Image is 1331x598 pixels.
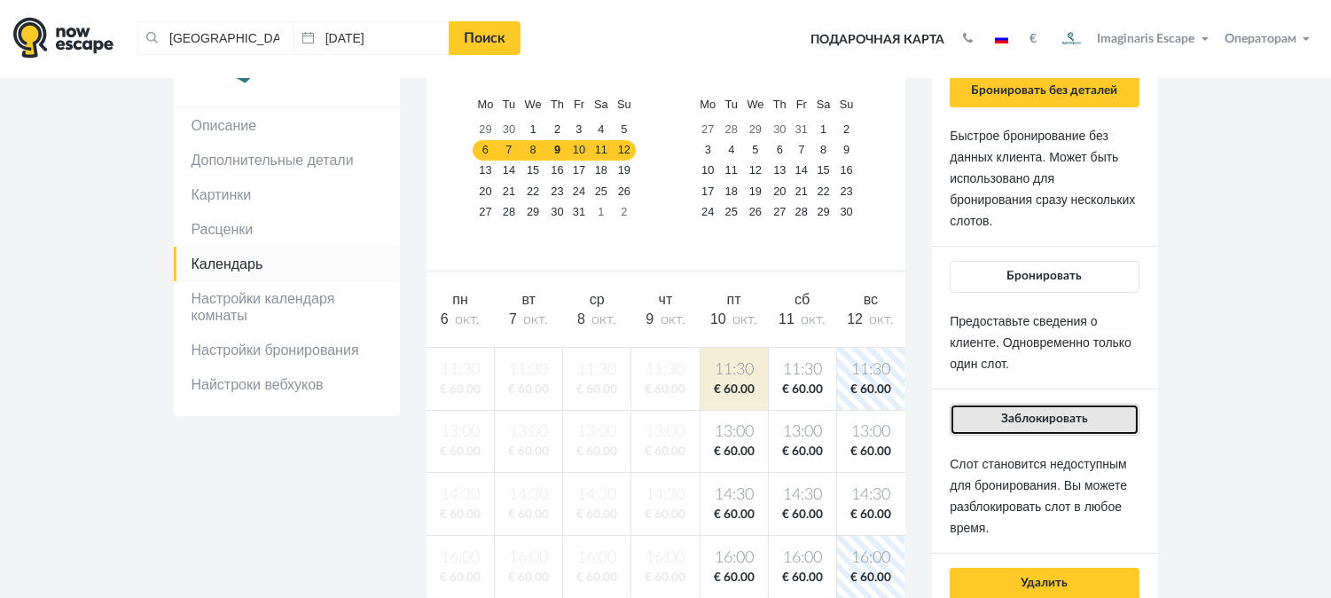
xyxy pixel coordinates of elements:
[742,120,769,140] a: 29
[812,201,835,222] a: 29
[577,311,585,327] span: 8
[294,21,450,55] input: Дата
[174,333,400,367] a: Настройки бронирования
[613,201,636,222] a: 2
[779,311,795,327] span: 11
[546,161,568,181] a: 16
[546,201,568,222] a: 30
[704,382,764,398] span: € 60.00
[847,311,863,327] span: 12
[796,98,807,111] span: Friday
[742,140,769,161] a: 5
[1030,33,1037,45] strong: €
[574,98,584,111] span: Friday
[769,201,791,222] a: 27
[613,120,636,140] a: 5
[695,201,720,222] a: 24
[695,120,720,140] a: 27
[720,140,742,161] a: 4
[835,120,858,140] a: 2
[704,359,764,382] span: 11:30
[812,140,835,161] a: 8
[772,507,833,523] span: € 60.00
[950,261,1139,293] button: Бронировать
[1022,577,1069,589] span: Удалить
[646,311,654,327] span: 9
[817,98,831,111] span: Saturday
[473,201,497,222] a: 27
[509,311,517,327] span: 7
[870,312,895,327] span: окт.
[742,201,769,222] a: 26
[795,292,810,307] span: сб
[772,382,833,398] span: € 60.00
[950,453,1139,539] p: Слот становится недоступным для бронирования. Вы можете разблокировать слот в любое время.
[950,125,1139,232] p: Быстрое бронирование без данных клиента. Может быть использовано для бронирования сразу нескольки...
[568,140,590,161] a: 10
[995,35,1008,43] img: ru.jpg
[841,382,902,398] span: € 60.00
[1001,413,1088,425] span: Заблокировать
[704,507,764,523] span: € 60.00
[812,161,835,181] a: 15
[801,312,826,327] span: окт.
[772,570,833,586] span: € 60.00
[812,181,835,201] a: 22
[498,140,521,161] a: 7
[769,120,791,140] a: 30
[700,98,716,111] span: Monday
[727,292,741,307] span: пт
[590,201,613,222] a: 1
[742,181,769,201] a: 19
[546,140,568,161] a: 9
[695,181,720,201] a: 17
[840,98,854,111] span: Sunday
[704,484,764,507] span: 14:30
[835,181,858,201] a: 23
[503,98,515,111] span: Tuesday
[174,367,400,402] a: Найстроки вебхуков
[710,311,726,327] span: 10
[520,120,546,140] a: 1
[791,120,812,140] a: 31
[704,570,764,586] span: € 60.00
[661,312,685,327] span: окт.
[478,98,494,111] span: Monday
[732,312,757,327] span: окт.
[835,140,858,161] a: 9
[520,161,546,181] a: 15
[174,108,400,143] a: Описание
[841,507,902,523] span: € 60.00
[772,547,833,570] span: 16:00
[791,201,812,222] a: 28
[592,312,617,327] span: окт.
[473,120,497,140] a: 29
[520,181,546,201] a: 22
[546,181,568,201] a: 23
[720,161,742,181] a: 11
[791,140,812,161] a: 7
[473,181,497,201] a: 20
[720,181,742,201] a: 18
[590,120,613,140] a: 4
[523,312,548,327] span: окт.
[704,444,764,460] span: € 60.00
[950,75,1139,107] button: Бронировать без деталей
[473,140,497,161] a: 6
[720,120,742,140] a: 28
[835,161,858,181] a: 16
[742,161,769,181] a: 12
[1225,33,1296,45] span: Операторам
[950,311,1139,374] p: Предоставьте сведения о клиенте. Одновременно только один слот.
[174,177,400,212] a: Картинки
[1021,30,1045,48] button: €
[590,140,613,161] a: 11
[835,201,858,222] a: 30
[174,212,400,247] a: Расценки
[773,98,787,111] span: Thursday
[137,21,294,55] input: Город или название квеста
[791,181,812,201] a: 21
[791,161,812,181] a: 14
[841,547,902,570] span: 16:00
[659,292,673,307] span: чт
